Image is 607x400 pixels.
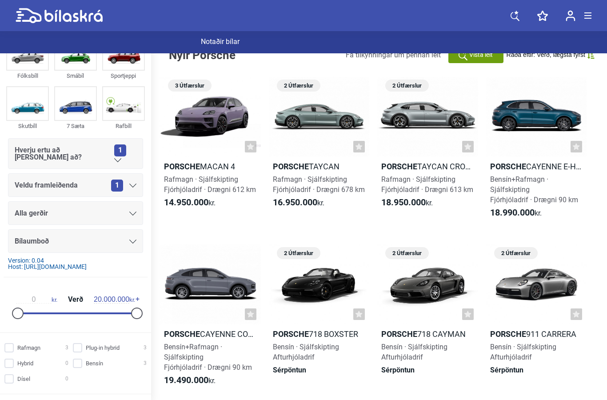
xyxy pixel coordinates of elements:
a: 2 ÚtfærslurPorsche911 CarreraBensín · SjálfskiptingAfturhjóladrifSérpöntun [486,244,587,394]
span: 3 [144,359,147,368]
a: Nýir bílar [16,52,425,74]
span: 3 [144,343,147,352]
span: 2 Útfærslur [499,247,533,259]
span: kr. [164,375,216,386]
b: Porsche [273,329,309,339]
span: Bensín · Sjálfskipting Afturhjóladrif [273,343,339,361]
span: Bensín · Sjálfskipting Afturhjóladrif [381,343,447,361]
a: 2 ÚtfærslurPorscheTaycan Cross Turismo 4Rafmagn · SjálfskiptingFjórhjóladrif · Drægni 613 km18.95... [377,76,478,226]
b: 18.990.000 [490,207,535,218]
span: Rafmagn · Sjálfskipting Fjórhjóladrif · Drægni 613 km [381,175,473,194]
span: 0 [65,374,68,384]
span: kr. [273,197,324,208]
b: Porsche [490,162,526,171]
span: Bensín+Rafmagn · Sjálfskipting Fjórhjóladrif · Drægni 90 km [164,343,252,372]
h1: Nýir Porsche [169,49,247,61]
a: Notaðir bílar [16,31,425,52]
span: Verð [66,296,85,303]
a: PorscheCayenne Coupe E-HybridBensín+Rafmagn · SjálfskiptingFjórhjóladrif · Drægni 90 km19.490.000kr. [160,244,261,394]
a: 2 ÚtfærslurPorscheTaycanRafmagn · SjálfskiptingFjórhjóladrif · Drægni 678 km16.950.000kr. [269,76,370,226]
span: Fá tilkynningar um þennan leit [346,51,441,59]
span: Bensín · Sjálfskipting Afturhjóladrif [490,343,556,361]
span: 3 [65,343,68,352]
h2: Cayenne Coupe E-Hybrid [160,329,261,339]
a: 3 ÚtfærslurPorscheMacan 4Rafmagn · SjálfskiptingFjórhjóladrif · Drægni 612 km14.950.000kr. [160,76,261,226]
span: 2 Útfærslur [390,247,424,259]
span: Dísel [17,374,30,384]
b: Porsche [381,329,417,339]
span: Hybrid [17,359,33,368]
span: Vista leit [469,50,493,60]
span: 1 [111,180,123,192]
div: Sportjeppi [102,71,145,81]
div: Skutbíll [6,121,49,131]
div: 7 Sæta [54,121,97,131]
div: Sérpöntun [486,365,587,375]
span: Alla gerðir [15,207,48,220]
span: 3 Útfærslur [172,80,207,92]
b: Porsche [273,162,309,171]
div: Host: [URL][DOMAIN_NAME] [8,264,143,270]
img: user-login.svg [566,10,575,21]
span: 2 Útfærslur [281,247,316,259]
span: Rafmagn [17,343,40,352]
div: Sérpöntun [269,365,370,375]
span: 0 [65,359,68,368]
b: Porsche [490,329,526,339]
span: 2 Útfærslur [281,80,316,92]
h2: Taycan [269,161,370,172]
h2: Cayenne E-Hybrid [486,161,587,172]
b: Porsche [164,162,200,171]
span: Hverju ertu að [PERSON_NAME] að? [15,144,114,164]
h2: Taycan Cross Turismo 4 [377,161,478,172]
span: Plug-in hybrid [86,343,120,352]
span: 2 Útfærslur [390,80,424,92]
span: 1 [114,144,126,156]
a: 2 ÚtfærslurPorsche718 CaymanBensín · SjálfskiptingAfturhjóladrifSérpöntun [377,244,478,394]
span: kr. [490,208,542,218]
span: Raða eftir: Verð, lægsta fyrst [507,51,585,59]
span: Rafmagn · Sjálfskipting Fjórhjóladrif · Drægni 678 km [273,175,365,194]
h2: 718 Boxster [269,329,370,339]
span: kr. [381,197,433,208]
b: 19.490.000 [164,375,208,385]
span: Rafmagn · Sjálfskipting Fjórhjóladrif · Drægni 612 km [164,175,256,194]
a: 2 ÚtfærslurPorsche718 BoxsterBensín · SjálfskiptingAfturhjóladrifSérpöntun [269,244,370,394]
span: Bensín [86,359,103,368]
span: kr. [94,296,135,304]
button: Raða eftir: Verð, lægsta fyrst [507,51,595,59]
span: Bensín+Rafmagn · Sjálfskipting Fjórhjóladrif · Drægni 90 km [490,175,578,204]
span: kr. [164,197,216,208]
span: Veldu framleiðenda [15,179,78,192]
h2: 911 Carrera [486,329,587,339]
a: PorscheCayenne E-HybridBensín+Rafmagn · SjálfskiptingFjórhjóladrif · Drægni 90 km18.990.000kr. [486,76,587,226]
b: 16.950.000 [273,197,317,208]
span: Bílaumboð [15,235,49,248]
b: 14.950.000 [164,197,208,208]
div: Rafbíll [102,121,145,131]
div: Fólksbíll [6,71,49,81]
span: kr. [16,296,57,304]
div: Version: 0.04 [8,257,143,264]
b: Porsche [381,162,417,171]
h2: Macan 4 [160,161,261,172]
div: Sérpöntun [377,365,478,375]
b: 18.950.000 [381,197,426,208]
div: Smábíl [54,71,97,81]
b: Porsche [164,329,200,339]
h2: 718 Cayman [377,329,478,339]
